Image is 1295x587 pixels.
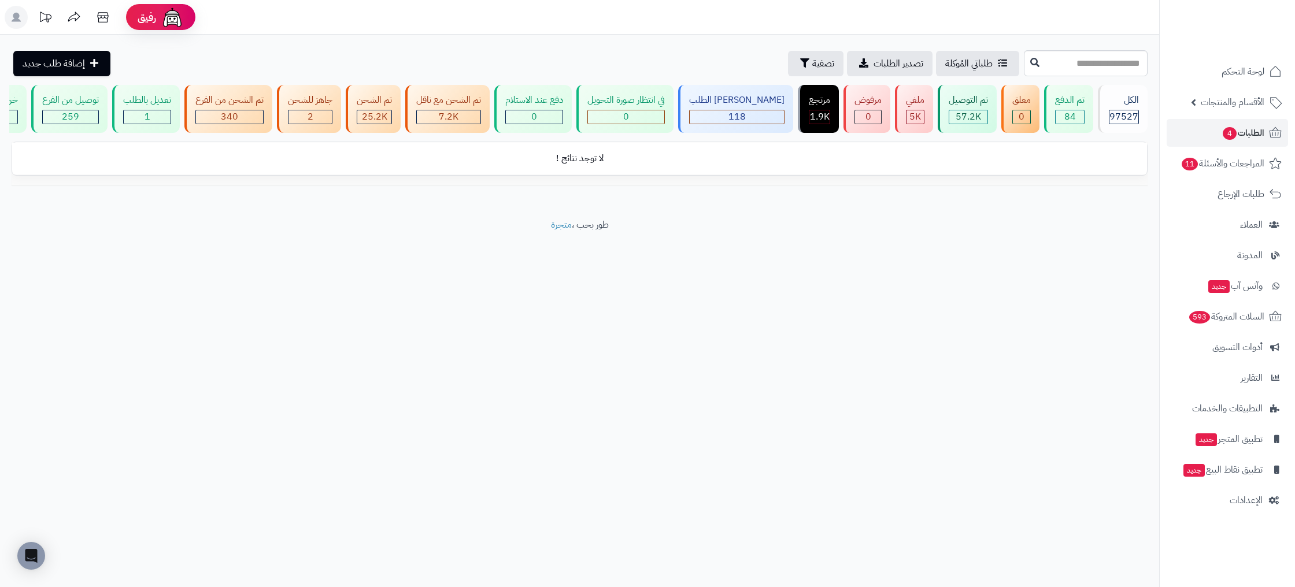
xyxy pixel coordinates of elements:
a: التطبيقات والخدمات [1167,395,1288,422]
a: الطلبات4 [1167,119,1288,147]
span: 25.2K [362,110,387,124]
a: أدوات التسويق [1167,333,1288,361]
a: الكل97527 [1096,85,1150,133]
span: وآتس آب [1207,278,1263,294]
span: الإعدادات [1230,492,1263,508]
div: تم الشحن مع ناقل [416,94,481,107]
div: تم التوصيل [949,94,988,107]
a: تحديثات المنصة [31,6,60,32]
div: 57224 [949,110,987,124]
span: العملاء [1240,217,1263,233]
a: العملاء [1167,211,1288,239]
span: تطبيق المتجر [1194,431,1263,447]
a: تم الشحن 25.2K [343,85,403,133]
div: تم الشحن من الفرع [195,94,264,107]
a: لوحة التحكم [1167,58,1288,86]
a: تم الشحن من الفرع 340 [182,85,275,133]
span: 57.2K [956,110,981,124]
div: 2 [288,110,332,124]
span: 4 [1223,127,1237,140]
a: الإعدادات [1167,486,1288,514]
span: الطلبات [1222,125,1264,141]
a: مرتجع 1.9K [795,85,841,133]
span: 11 [1182,158,1198,170]
div: 1 [124,110,171,124]
span: 340 [221,110,238,124]
a: المدونة [1167,242,1288,269]
div: تعديل بالطلب [123,94,171,107]
span: جديد [1208,280,1230,293]
span: 1.9K [810,110,830,124]
div: 1856 [809,110,830,124]
div: 259 [43,110,98,124]
a: دفع عند الاستلام 0 [492,85,574,133]
div: 0 [855,110,881,124]
img: logo-2.png [1216,31,1284,55]
span: تطبيق نقاط البيع [1182,462,1263,478]
span: المراجعات والأسئلة [1181,155,1264,172]
div: في انتظار صورة التحويل [587,94,665,107]
span: أدوات التسويق [1212,339,1263,355]
span: 259 [62,110,79,124]
div: 0 [506,110,563,124]
div: [PERSON_NAME] الطلب [689,94,785,107]
div: 0 [588,110,664,124]
a: ملغي 5K [893,85,935,133]
span: 0 [1019,110,1024,124]
a: تطبيق نقاط البيعجديد [1167,456,1288,484]
a: تم الدفع 84 [1042,85,1096,133]
a: في انتظار صورة التحويل 0 [574,85,676,133]
span: جديد [1183,464,1205,477]
span: 97527 [1109,110,1138,124]
span: الأقسام والمنتجات [1201,94,1264,110]
button: تصفية [788,51,843,76]
span: تصدير الطلبات [874,57,923,70]
a: مرفوض 0 [841,85,893,133]
div: 5011 [906,110,924,124]
div: 118 [690,110,784,124]
span: جديد [1196,433,1217,446]
a: تصدير الطلبات [847,51,933,76]
span: تصفية [812,57,834,70]
div: مرتجع [809,94,830,107]
span: 2 [308,110,313,124]
span: 84 [1064,110,1076,124]
div: تم الشحن [357,94,392,107]
img: ai-face.png [161,6,184,29]
a: [PERSON_NAME] الطلب 118 [676,85,795,133]
span: 593 [1189,311,1210,324]
a: جاهز للشحن 2 [275,85,343,133]
a: تعديل بالطلب 1 [110,85,182,133]
span: 1 [145,110,150,124]
span: رفيق [138,10,156,24]
a: تم التوصيل 57.2K [935,85,999,133]
div: Open Intercom Messenger [17,542,45,570]
span: التطبيقات والخدمات [1192,400,1263,417]
a: المراجعات والأسئلة11 [1167,150,1288,177]
div: دفع عند الاستلام [505,94,563,107]
a: إضافة طلب جديد [13,51,110,76]
div: جاهز للشحن [288,94,332,107]
div: 340 [196,110,263,124]
span: التقارير [1241,370,1263,386]
a: طلبات الإرجاع [1167,180,1288,208]
a: تم الشحن مع ناقل 7.2K [403,85,492,133]
td: لا توجد نتائج ! [12,143,1147,174]
span: 0 [531,110,537,124]
span: 0 [623,110,629,124]
a: وآتس آبجديد [1167,272,1288,300]
div: 84 [1056,110,1084,124]
a: توصيل من الفرع 259 [29,85,110,133]
span: 5K [909,110,921,124]
a: تطبيق المتجرجديد [1167,425,1288,453]
a: طلباتي المُوكلة [936,51,1019,76]
div: 0 [1013,110,1030,124]
a: معلق 0 [999,85,1042,133]
div: 7222 [417,110,480,124]
div: تم الدفع [1055,94,1085,107]
span: 0 [865,110,871,124]
span: السلات المتروكة [1188,309,1264,325]
span: طلباتي المُوكلة [945,57,993,70]
a: متجرة [551,218,572,232]
span: طلبات الإرجاع [1218,186,1264,202]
